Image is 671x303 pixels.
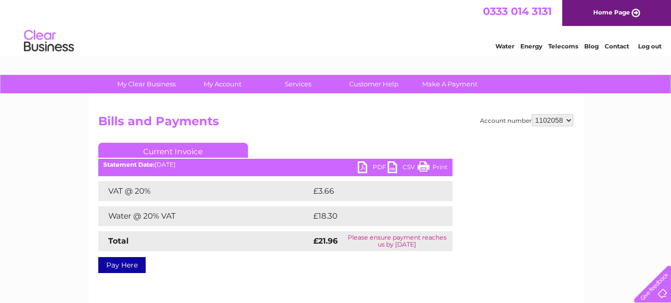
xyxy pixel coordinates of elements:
td: £3.66 [311,181,430,201]
strong: Total [108,236,129,246]
a: Pay Here [98,257,146,273]
a: Services [257,75,339,93]
a: My Clear Business [105,75,188,93]
div: Clear Business is a trading name of Verastar Limited (registered in [GEOGRAPHIC_DATA] No. 3667643... [100,5,572,48]
a: My Account [181,75,263,93]
a: Log out [638,42,662,50]
a: Energy [520,42,542,50]
strong: £21.96 [313,236,338,246]
a: CSV [388,161,418,176]
div: Account number [480,114,573,126]
a: Contact [605,42,629,50]
a: Current Invoice [98,143,248,158]
a: Make A Payment [409,75,491,93]
img: logo.png [23,26,74,56]
a: Blog [584,42,599,50]
a: 0333 014 3131 [483,5,552,17]
a: Water [495,42,514,50]
td: Please ensure payment reaches us by [DATE] [342,231,452,251]
div: [DATE] [98,161,452,168]
h2: Bills and Payments [98,114,573,133]
b: Statement Date: [103,161,155,168]
a: Telecoms [548,42,578,50]
td: Water @ 20% VAT [98,206,311,226]
td: VAT @ 20% [98,181,311,201]
a: Print [418,161,447,176]
a: PDF [358,161,388,176]
a: Customer Help [333,75,415,93]
td: £18.30 [311,206,432,226]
